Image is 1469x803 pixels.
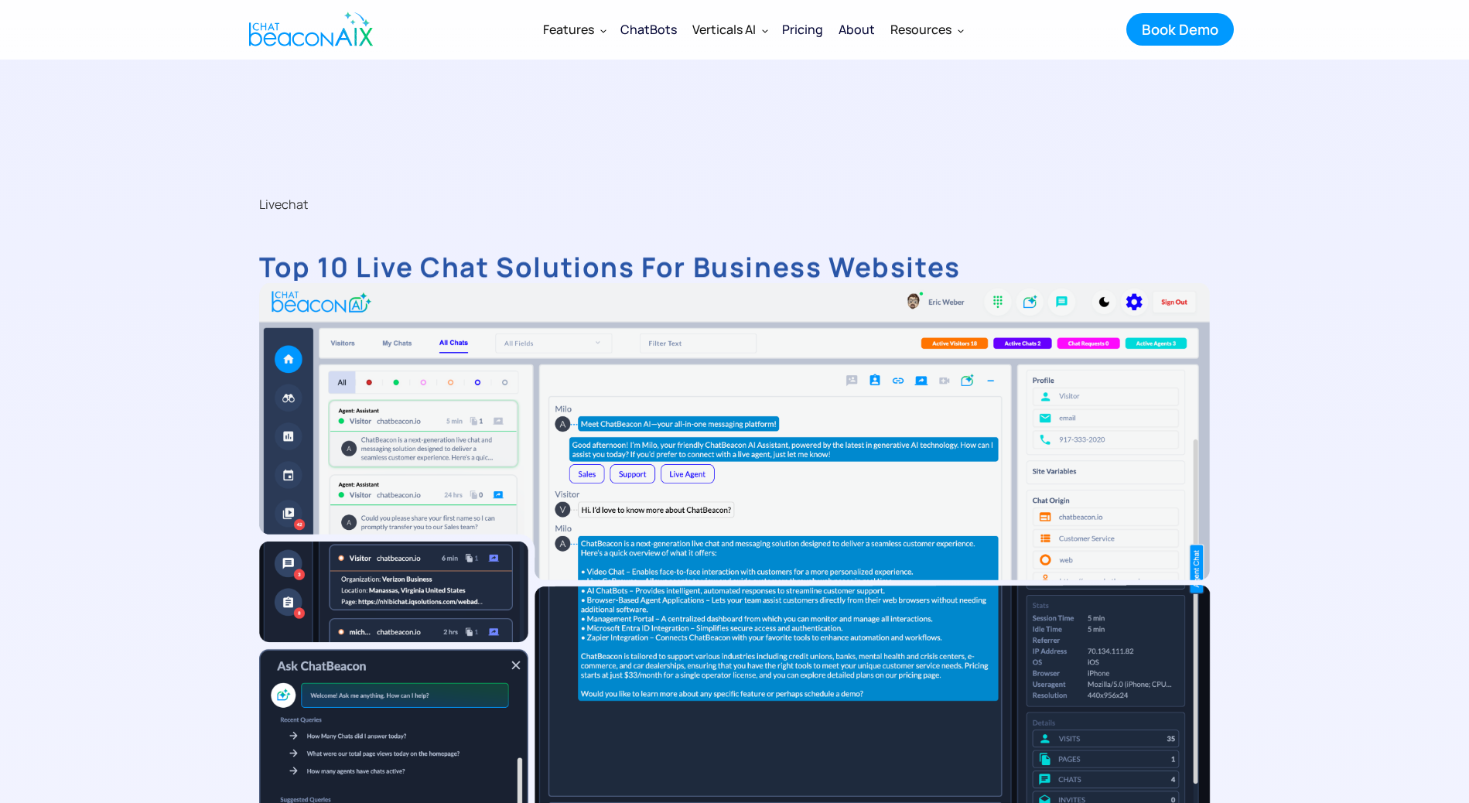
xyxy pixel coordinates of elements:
div: ChatBots [620,19,677,40]
div: Verticals AI [692,19,756,40]
div: Features [543,19,594,40]
div: Pricing [782,19,823,40]
a: home [236,2,381,56]
a: Pricing [774,9,831,50]
div: Book Demo [1142,19,1218,39]
div: Features [535,11,613,48]
div: Livechat [259,193,308,215]
div: Resources [890,19,951,40]
a: Book Demo [1126,13,1234,46]
img: Dropdown [958,27,964,33]
div: Verticals AI [685,11,774,48]
a: ChatBots [613,9,685,50]
div: Resources [883,11,970,48]
img: Dropdown [600,27,606,33]
h3: Top 10 Live Chat Solutions for Business Websites [259,250,1211,285]
a: About [831,9,883,50]
img: Dropdown [762,27,768,33]
div: About [839,19,875,40]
